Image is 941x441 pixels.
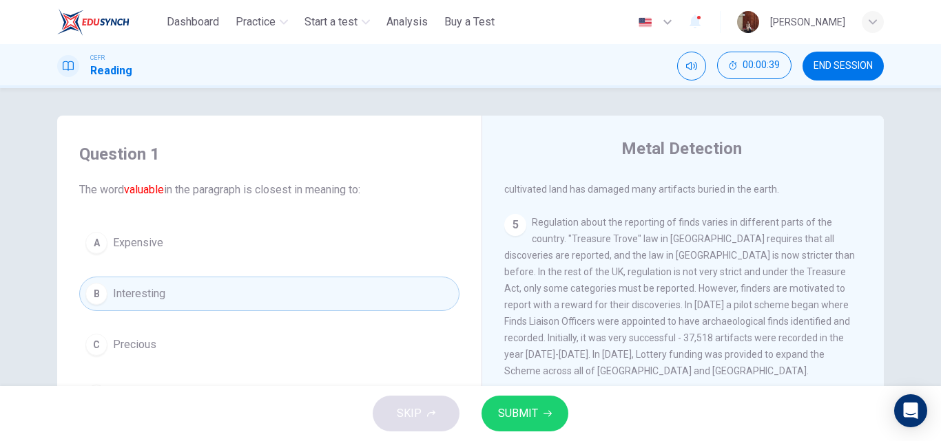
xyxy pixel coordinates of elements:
div: Open Intercom Messenger [894,394,927,427]
button: BInteresting [79,277,459,311]
button: END SESSION [803,52,884,80]
img: en [637,17,654,28]
h4: Question 1 [79,143,459,165]
h1: Reading [90,63,132,79]
h4: Metal Detection [621,138,742,160]
div: A [85,232,107,254]
button: SUBMIT [482,396,568,431]
div: Hide [717,52,792,80]
span: 00:00:39 [743,60,780,71]
button: 00:00:39 [717,52,792,79]
div: Mute [677,52,706,80]
button: AExpensive [79,226,459,260]
img: Profile picture [737,11,759,33]
span: Buy a Test [444,14,495,30]
a: ELTC logo [57,8,161,36]
div: C [85,334,107,356]
span: Interesting [113,286,165,302]
span: END SESSION [814,61,873,72]
div: D [85,385,107,407]
span: Analysis [386,14,428,30]
span: The word in the paragraph is closest in meaning to: [79,182,459,198]
font: valuable [124,183,164,196]
button: Analysis [381,10,433,34]
button: Dashboard [161,10,225,34]
button: Start a test [299,10,375,34]
button: CPrecious [79,327,459,362]
button: Practice [230,10,293,34]
span: SUBMIT [498,404,538,423]
img: ELTC logo [57,8,130,36]
button: Buy a Test [439,10,500,34]
button: DCostly [79,378,459,413]
div: [PERSON_NAME] [770,14,845,30]
div: B [85,283,107,305]
div: 5 [504,214,526,236]
span: Start a test [304,14,358,30]
span: Precious [113,336,156,353]
span: Expensive [113,235,163,251]
span: Regulation about the reporting of finds varies in different parts of the country. "Treasure Trove... [504,217,855,376]
span: Dashboard [167,14,219,30]
span: CEFR [90,53,105,63]
span: Practice [236,14,276,30]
